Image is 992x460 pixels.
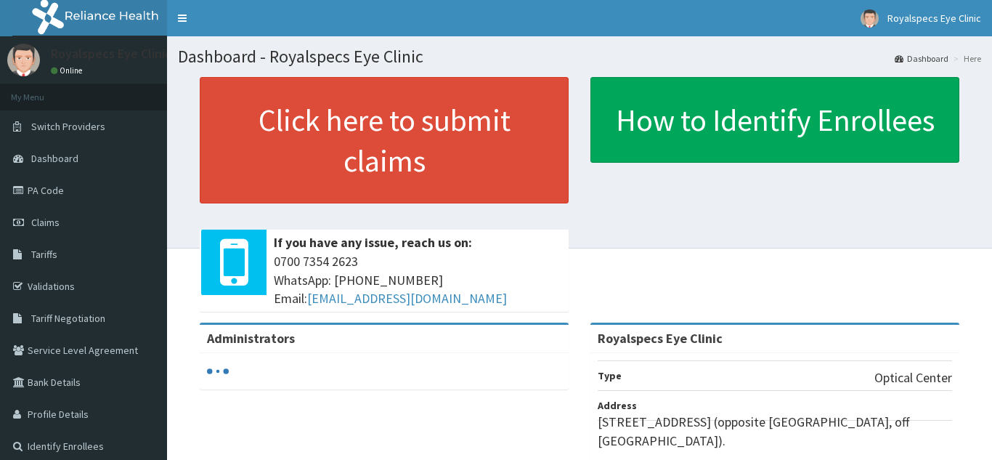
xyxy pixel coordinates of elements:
[274,234,472,251] b: If you have any issue, reach us on:
[207,360,229,382] svg: audio-loading
[200,77,569,203] a: Click here to submit claims
[887,12,981,25] span: Royalspecs Eye Clinic
[178,47,981,66] h1: Dashboard - Royalspecs Eye Clinic
[31,152,78,165] span: Dashboard
[874,368,952,387] p: Optical Center
[51,47,171,60] p: Royalspecs Eye Clinic
[31,248,57,261] span: Tariffs
[31,120,105,133] span: Switch Providers
[861,9,879,28] img: User Image
[598,413,952,450] p: [STREET_ADDRESS] (opposite [GEOGRAPHIC_DATA], off [GEOGRAPHIC_DATA]).
[895,52,948,65] a: Dashboard
[207,330,295,347] b: Administrators
[7,44,40,76] img: User Image
[274,252,561,308] span: 0700 7354 2623 WhatsApp: [PHONE_NUMBER] Email:
[31,312,105,325] span: Tariff Negotiation
[598,399,637,412] b: Address
[31,216,60,229] span: Claims
[307,290,507,307] a: [EMAIL_ADDRESS][DOMAIN_NAME]
[598,330,723,347] strong: Royalspecs Eye Clinic
[51,65,86,76] a: Online
[590,77,959,163] a: How to Identify Enrollees
[598,369,622,382] b: Type
[950,52,981,65] li: Here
